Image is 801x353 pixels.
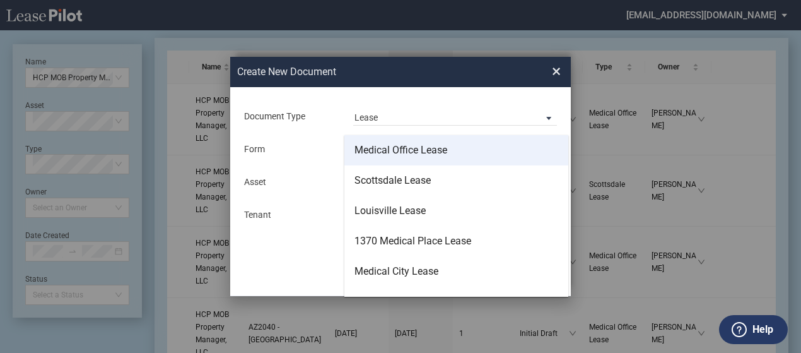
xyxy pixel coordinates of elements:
div: Medical Office Lease [354,143,447,157]
label: Help [752,321,773,338]
div: Louisville Lease [354,204,426,218]
div: 1370 Medical Place Lease [354,234,471,248]
div: Scottsdale Lease [354,174,431,188]
div: HCA Lease [354,295,403,309]
div: Medical City Lease [354,265,438,278]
